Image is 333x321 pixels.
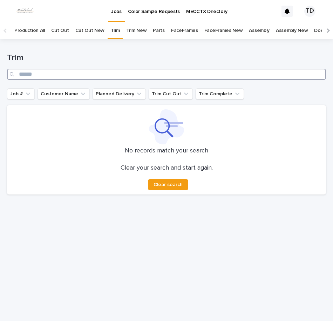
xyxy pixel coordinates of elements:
[153,22,164,39] a: Parts
[38,88,90,100] button: Customer Name
[121,164,213,172] p: Clear your search and start again.
[276,22,308,39] a: Assembly New
[111,22,120,39] a: Trim
[11,147,322,155] p: No records match your search
[75,22,105,39] a: Cut Out New
[154,182,183,187] span: Clear search
[7,88,35,100] button: Job #
[304,6,315,17] div: TD
[51,22,69,39] a: Cut Out
[93,88,146,100] button: Planned Delivery
[126,22,147,39] a: Trim New
[249,22,270,39] a: Assembly
[14,22,45,39] a: Production All
[14,4,36,18] img: dhEtdSsQReaQtgKTuLrt
[148,179,188,190] button: Clear search
[196,88,244,100] button: Trim Complete
[171,22,198,39] a: FaceFrames
[149,88,193,100] button: Trim Cut Out
[204,22,243,39] a: FaceFrames New
[7,53,326,63] h1: Trim
[314,22,327,39] a: Doors
[7,69,326,80] input: Search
